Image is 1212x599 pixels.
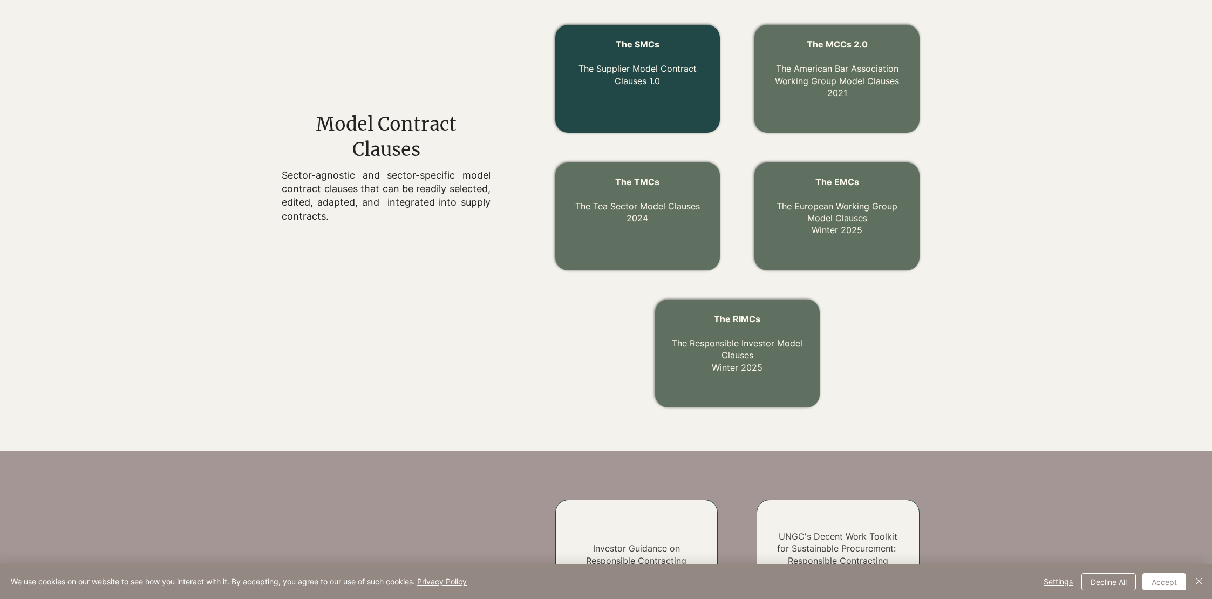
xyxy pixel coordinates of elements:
[417,577,467,586] a: Privacy Policy
[1193,573,1206,590] button: Close
[672,314,802,373] a: The RIMCs The Responsible Investor Model ClausesWinter 2025
[807,39,868,50] span: The MCCs 2.0
[578,63,697,86] a: The Supplier Model Contract Clauses 1.0
[575,176,700,223] a: The TMCs The Tea Sector Model Clauses2024
[11,577,467,587] span: We use cookies on our website to see how you interact with it. By accepting, you agree to our use...
[815,176,859,187] span: The EMCs
[1193,575,1206,588] img: Close
[1081,573,1136,590] button: Decline All
[282,168,490,223] p: Sector-agnostic and sector-specific model contract clauses that can be readily selected, edited, ...
[1142,573,1186,590] button: Accept
[775,39,899,98] a: The MCCs 2.0 The American Bar Association Working Group Model Clauses2021
[777,531,898,578] a: UNGC's Decent Work Toolkit for Sustainable Procurement: Responsible Contracting Chapter
[1044,574,1073,590] span: Settings
[616,39,659,50] a: The SMCs
[316,113,457,161] span: Model Contract Clauses
[615,176,659,187] span: The TMCs
[282,112,491,223] div: main content
[714,314,760,324] span: The RIMCs
[586,543,686,566] a: Investor Guidance on Responsible Contracting
[777,176,897,236] a: The EMCs The European Working Group Model ClausesWinter 2025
